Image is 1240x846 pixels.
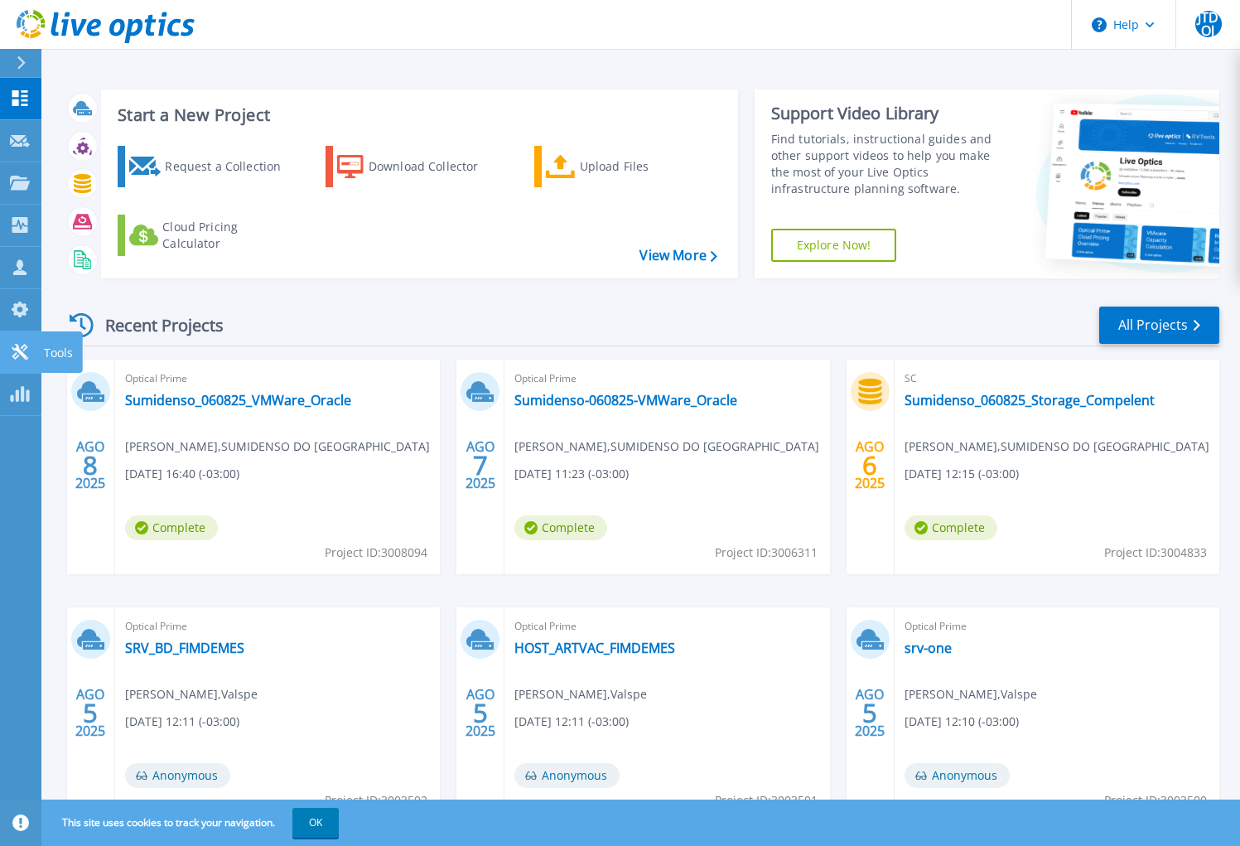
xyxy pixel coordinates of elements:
[46,808,339,838] span: This site uses cookies to track your navigation.
[125,617,430,636] span: Optical Prime
[1195,11,1222,37] span: JTDOJ
[514,515,607,540] span: Complete
[292,808,339,838] button: OK
[905,392,1155,408] a: Sumidenso_060825_Storage_Compelent
[854,435,885,496] div: AGO 2025
[905,685,1037,703] span: [PERSON_NAME] , Valspe
[118,146,302,187] a: Request a Collection
[514,640,675,656] a: HOST_ARTVAC_FIMDEMES
[369,150,501,183] div: Download Collector
[514,392,737,408] a: Sumidenso-060825-VMWare_Oracle
[75,435,106,496] div: AGO 2025
[854,683,885,743] div: AGO 2025
[125,370,430,388] span: Optical Prime
[905,465,1019,483] span: [DATE] 12:15 (-03:00)
[125,713,239,731] span: [DATE] 12:11 (-03:00)
[1104,791,1207,810] span: Project ID: 3003500
[771,229,897,262] a: Explore Now!
[465,435,496,496] div: AGO 2025
[125,438,430,456] span: [PERSON_NAME] , SUMIDENSO DO [GEOGRAPHIC_DATA]
[473,706,488,720] span: 5
[905,617,1209,636] span: Optical Prime
[1099,307,1219,344] a: All Projects
[534,146,719,187] a: Upload Files
[514,685,647,703] span: [PERSON_NAME] , Valspe
[465,683,496,743] div: AGO 2025
[514,438,819,456] span: [PERSON_NAME] , SUMIDENSO DO [GEOGRAPHIC_DATA]
[514,465,629,483] span: [DATE] 11:23 (-03:00)
[118,106,716,124] h3: Start a New Project
[64,305,246,346] div: Recent Projects
[715,544,818,562] span: Project ID: 3006311
[514,713,629,731] span: [DATE] 12:11 (-03:00)
[125,685,258,703] span: [PERSON_NAME] , Valspe
[514,763,620,788] span: Anonymous
[473,458,488,472] span: 7
[905,370,1209,388] span: SC
[905,713,1019,731] span: [DATE] 12:10 (-03:00)
[580,150,712,183] div: Upload Files
[514,617,819,636] span: Optical Prime
[514,370,819,388] span: Optical Prime
[125,515,218,540] span: Complete
[83,458,98,472] span: 8
[905,515,997,540] span: Complete
[75,683,106,743] div: AGO 2025
[125,640,244,656] a: SRV_BD_FIMDEMES
[125,763,230,788] span: Anonymous
[125,465,239,483] span: [DATE] 16:40 (-03:00)
[905,438,1209,456] span: [PERSON_NAME] , SUMIDENSO DO [GEOGRAPHIC_DATA]
[771,131,1004,197] div: Find tutorials, instructional guides and other support videos to help you make the most of your L...
[1104,544,1207,562] span: Project ID: 3004833
[162,219,295,252] div: Cloud Pricing Calculator
[325,544,427,562] span: Project ID: 3008094
[905,640,952,656] a: srv-one
[862,706,877,720] span: 5
[326,146,510,187] a: Download Collector
[118,215,302,256] a: Cloud Pricing Calculator
[905,763,1010,788] span: Anonymous
[165,150,297,183] div: Request a Collection
[639,248,716,263] a: View More
[325,791,427,810] span: Project ID: 3003502
[83,706,98,720] span: 5
[771,103,1004,124] div: Support Video Library
[715,791,818,810] span: Project ID: 3003501
[125,392,351,408] a: Sumidenso_060825_VMWare_Oracle
[44,331,73,375] p: Tools
[862,458,877,472] span: 6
